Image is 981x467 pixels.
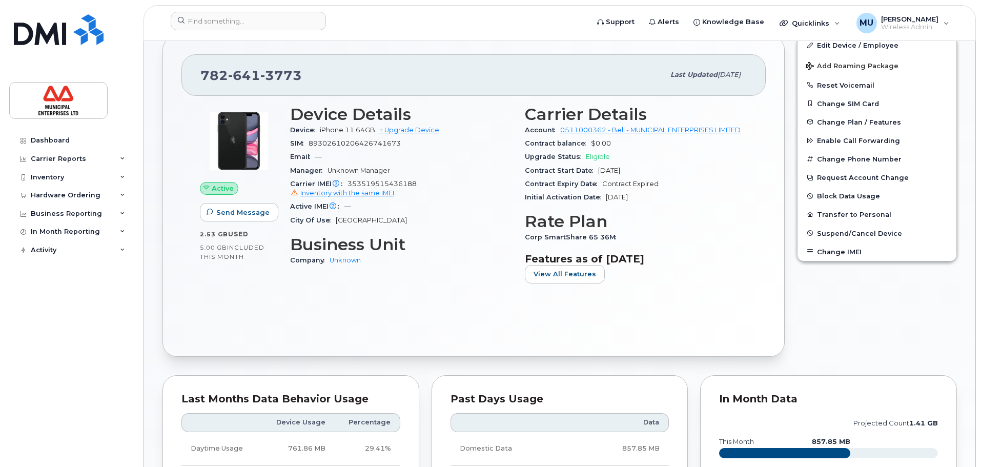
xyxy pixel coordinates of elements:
span: Change Plan / Features [817,118,901,126]
span: 353519515436188 [290,180,513,198]
span: Eligible [586,153,610,160]
span: 89302610206426741673 [309,139,401,147]
a: Support [590,12,642,32]
span: Inventory with the same IMEI [300,189,394,197]
span: Email [290,153,315,160]
td: 761.86 MB [262,432,335,465]
span: MU [860,17,873,29]
td: 29.41% [335,432,400,465]
button: Enable Call Forwarding [798,131,956,150]
button: Change Plan / Features [798,113,956,131]
button: Request Account Change [798,168,956,187]
a: Alerts [642,12,686,32]
span: SIM [290,139,309,147]
span: Support [606,17,635,27]
div: Matthew Uberoi [849,13,956,33]
div: Last Months Data Behavior Usage [181,394,400,404]
button: Change Phone Number [798,150,956,168]
span: View All Features [534,269,596,279]
span: Alerts [658,17,679,27]
div: In Month Data [719,394,938,404]
th: Device Usage [262,413,335,432]
td: Daytime Usage [181,432,262,465]
span: Wireless Admin [881,23,938,31]
span: Quicklinks [792,19,829,27]
span: 641 [228,68,260,83]
text: 857.85 MB [812,438,850,445]
text: this month [719,438,754,445]
a: 0511000362 - Bell - MUNICIPAL ENTERPRISES LIMITED [560,126,741,134]
td: 857.85 MB [571,432,669,465]
span: Manager [290,167,328,174]
span: Add Roaming Package [806,62,898,72]
span: — [315,153,322,160]
a: Unknown [330,256,361,264]
tspan: 1.41 GB [909,419,938,427]
h3: Rate Plan [525,212,747,231]
span: Contract Start Date [525,167,598,174]
img: iPhone_11.jpg [208,110,270,172]
span: Enable Call Forwarding [817,137,900,145]
span: iPhone 11 64GB [320,126,375,134]
span: 5.00 GB [200,244,227,251]
span: Initial Activation Date [525,193,606,201]
span: Upgrade Status [525,153,586,160]
span: Contract Expired [602,180,659,188]
span: [GEOGRAPHIC_DATA] [336,216,407,224]
span: [PERSON_NAME] [881,15,938,23]
th: Data [571,413,669,432]
span: Suspend/Cancel Device [817,229,902,237]
h3: Features as of [DATE] [525,253,747,265]
span: [DATE] [606,193,628,201]
text: projected count [853,419,938,427]
span: Carrier IMEI [290,180,348,188]
a: Knowledge Base [686,12,771,32]
span: City Of Use [290,216,336,224]
span: Contract Expiry Date [525,180,602,188]
span: [DATE] [718,71,741,78]
button: Reset Voicemail [798,76,956,94]
button: Add Roaming Package [798,55,956,76]
span: Active [212,184,234,193]
h3: Carrier Details [525,105,747,124]
button: Suspend/Cancel Device [798,224,956,242]
button: View All Features [525,265,605,283]
span: Corp SmartShare 65 36M [525,233,621,241]
span: Active IMEI [290,202,344,210]
span: Unknown Manager [328,167,390,174]
h3: Business Unit [290,235,513,254]
th: Percentage [335,413,400,432]
span: [DATE] [598,167,620,174]
div: Past Days Usage [451,394,669,404]
span: 2.53 GB [200,231,228,238]
span: Knowledge Base [702,17,764,27]
button: Change IMEI [798,242,956,261]
span: included this month [200,243,264,260]
td: Domestic Data [451,432,571,465]
a: Inventory with the same IMEI [290,189,394,197]
span: 782 [200,68,302,83]
a: + Upgrade Device [379,126,439,134]
button: Block Data Usage [798,187,956,205]
input: Find something... [171,12,326,30]
span: Company [290,256,330,264]
span: Last updated [670,71,718,78]
a: Edit Device / Employee [798,36,956,54]
span: — [344,202,351,210]
span: used [228,230,249,238]
button: Transfer to Personal [798,205,956,224]
h3: Device Details [290,105,513,124]
span: $0.00 [591,139,611,147]
span: Device [290,126,320,134]
span: Account [525,126,560,134]
span: Contract balance [525,139,591,147]
div: Quicklinks [772,13,847,33]
button: Change SIM Card [798,94,956,113]
span: 3773 [260,68,302,83]
button: Send Message [200,203,278,221]
span: Send Message [216,208,270,217]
